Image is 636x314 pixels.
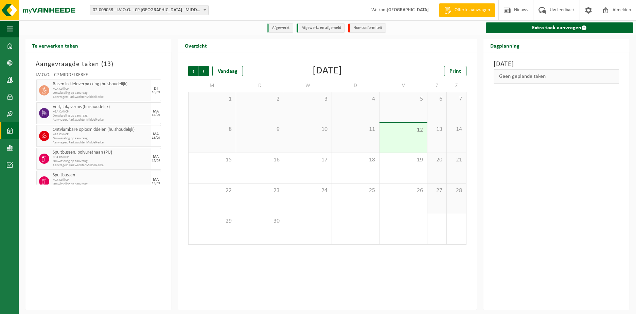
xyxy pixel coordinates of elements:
span: 15 [192,156,232,164]
div: 15/09 [152,159,160,162]
span: Print [449,69,461,74]
div: MA [153,155,159,159]
td: D [236,80,284,92]
span: Aanvrager: Parkwachter Middelkerke [53,118,149,122]
span: 28 [450,187,462,194]
div: I.V.O.O. - CP MIDDELKERKE [36,73,161,80]
td: V [379,80,427,92]
span: 4 [335,95,376,103]
span: Omwisseling op aanvraag [53,137,149,141]
span: 1 [192,95,232,103]
td: Z [427,80,447,92]
span: 9 [240,126,280,133]
span: 2 [240,95,280,103]
span: 6 [431,95,443,103]
span: KGA Colli CP [53,87,149,91]
a: Extra taak aanvragen [486,22,633,33]
h2: Te verwerken taken [25,39,85,52]
span: 12 [383,126,424,134]
div: MA [153,132,159,136]
span: 5 [383,95,424,103]
div: Vandaag [212,66,243,76]
span: 24 [287,187,328,194]
td: M [188,80,236,92]
div: [DATE] [313,66,342,76]
span: 22 [192,187,232,194]
span: 23 [240,187,280,194]
span: KGA Colli CP [53,178,149,182]
li: Non-conformiteit [348,23,386,33]
span: 7 [450,95,462,103]
td: D [332,80,380,92]
span: Ontvlambare oplosmiddelen (huishoudelijk) [53,127,149,133]
span: 11 [335,126,376,133]
div: 16/09 [152,91,160,94]
span: 19 [383,156,424,164]
span: 27 [431,187,443,194]
span: KGA Colli CP [53,155,149,159]
span: 20 [431,156,443,164]
h2: Overzicht [178,39,214,52]
span: 16 [240,156,280,164]
h3: [DATE] [494,59,619,69]
a: Offerte aanvragen [439,3,495,17]
div: MA [153,109,159,114]
span: KGA Colli CP [53,133,149,137]
span: 8 [192,126,232,133]
td: W [284,80,332,92]
span: 02-009038 - I.V.O.O. - CP MIDDELKERKE - MIDDELKERKE [90,5,209,15]
span: Aanvrager: Parkwachter Middelkerke [53,95,149,99]
a: Print [444,66,466,76]
iframe: chat widget [3,299,113,314]
span: Basen in kleinverpakking (huishoudelijk) [53,82,149,87]
span: Omwisseling op aanvraag [53,182,149,186]
li: Afgewerkt en afgemeld [297,23,345,33]
span: 21 [450,156,462,164]
div: 15/09 [152,182,160,185]
span: Spuitbussen, polyurethaan (PU) [53,150,149,155]
span: 18 [335,156,376,164]
span: 13 [104,61,111,68]
span: Spuitbussen [53,173,149,178]
span: 02-009038 - I.V.O.O. - CP MIDDELKERKE - MIDDELKERKE [90,5,208,15]
span: KGA Colli CP [53,110,149,114]
span: Omwisseling op aanvraag [53,91,149,95]
span: 25 [335,187,376,194]
span: Omwisseling op aanvraag [53,114,149,118]
div: MA [153,178,159,182]
span: 17 [287,156,328,164]
span: Verf, lak, vernis (huishoudelijk) [53,104,149,110]
span: Omwisseling op aanvraag [53,159,149,163]
li: Afgewerkt [267,23,293,33]
span: Aanvrager: Parkwachter Middelkerke [53,163,149,168]
span: 14 [450,126,462,133]
div: 15/09 [152,136,160,140]
span: 29 [192,217,232,225]
span: Vorige [188,66,198,76]
div: Geen geplande taken [494,69,619,84]
h3: Aangevraagde taken ( ) [36,59,161,69]
td: Z [447,80,466,92]
span: Offerte aanvragen [453,7,492,14]
span: 3 [287,95,328,103]
span: 30 [240,217,280,225]
div: DI [154,87,158,91]
strong: [GEOGRAPHIC_DATA] [387,7,429,13]
div: 15/09 [152,114,160,117]
span: 13 [431,126,443,133]
span: 10 [287,126,328,133]
span: Aanvrager: Parkwachter Middelkerke [53,141,149,145]
span: 26 [383,187,424,194]
span: Volgende [199,66,209,76]
h2: Dagplanning [483,39,526,52]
